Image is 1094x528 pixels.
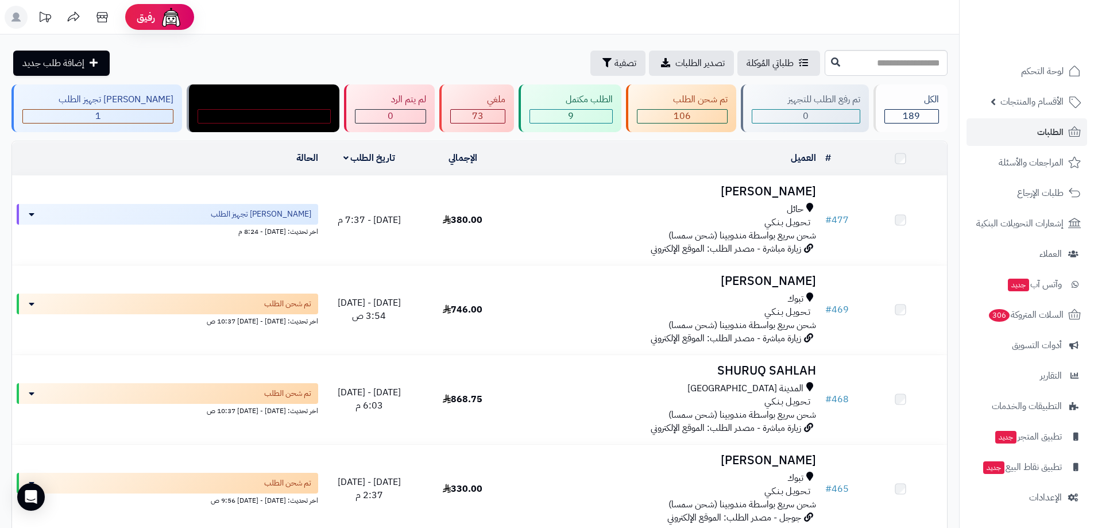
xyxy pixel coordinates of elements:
[1016,31,1083,55] img: logo-2.png
[264,298,311,310] span: تم شحن الطلب
[472,109,484,123] span: 73
[261,109,267,123] span: 0
[338,475,401,502] span: [DATE] - [DATE] 2:37 م
[264,477,311,489] span: تم شحن الطلب
[17,225,318,237] div: اخر تحديث: [DATE] - 8:24 م
[338,213,401,227] span: [DATE] - 7:37 م
[514,454,816,467] h3: [PERSON_NAME]
[667,511,801,525] span: جوجل - مصدر الطلب: الموقع الإلكتروني
[137,10,155,24] span: رفيق
[1037,124,1064,140] span: الطلبات
[198,93,331,106] div: مندوب توصيل داخل الرياض
[342,84,437,132] a: لم يتم الرد 0
[989,309,1010,322] span: 306
[687,382,803,395] span: المدينة [GEOGRAPHIC_DATA]
[514,364,816,377] h3: SHURUQ SAHLAH
[1029,490,1062,506] span: الإعدادات
[825,392,832,406] span: #
[967,179,1087,207] a: طلبات الإرجاع
[668,408,816,422] span: شحن سريع بواسطة مندوبينا (شحن سمسا)
[967,332,1087,359] a: أدوات التسويق
[825,213,849,227] a: #477
[764,395,810,408] span: تـحـويـل بـنـكـي
[450,93,505,106] div: ملغي
[338,296,401,323] span: [DATE] - [DATE] 3:54 ص
[388,109,393,123] span: 0
[451,110,504,123] div: 73
[764,485,810,498] span: تـحـويـل بـنـكـي
[1008,279,1029,291] span: جديد
[13,51,110,76] a: إضافة طلب جديد
[967,118,1087,146] a: الطلبات
[1012,337,1062,353] span: أدوات التسويق
[967,301,1087,329] a: السلات المتروكة306
[752,93,860,106] div: تم رفع الطلب للتجهيز
[614,56,636,70] span: تصفية
[1007,276,1062,292] span: وآتس آب
[787,292,803,306] span: تبوك
[871,84,950,132] a: الكل189
[739,84,871,132] a: تم رفع الطلب للتجهيز 0
[211,209,311,220] span: [PERSON_NAME] تجهيز الطلب
[967,149,1087,176] a: المراجعات والأسئلة
[514,275,816,288] h3: [PERSON_NAME]
[530,110,612,123] div: 9
[651,242,801,256] span: زيارة مباشرة - مصدر الطلب: الموقع الإلكتروني
[95,109,101,123] span: 1
[23,110,173,123] div: 1
[747,56,794,70] span: طلباتي المُوكلة
[1000,94,1064,110] span: الأقسام والمنتجات
[967,392,1087,420] a: التطبيقات والخدمات
[296,151,318,165] a: الحالة
[825,151,831,165] a: #
[675,56,725,70] span: تصدير الطلبات
[825,303,832,317] span: #
[443,482,482,496] span: 330.00
[992,398,1062,414] span: التطبيقات والخدمات
[825,482,849,496] a: #465
[637,93,728,106] div: تم شحن الطلب
[1040,368,1062,384] span: التقارير
[624,84,739,132] a: تم شحن الطلب 106
[674,109,691,123] span: 106
[983,461,1004,474] span: جديد
[967,240,1087,268] a: العملاء
[803,109,809,123] span: 0
[967,57,1087,85] a: لوحة التحكم
[568,109,574,123] span: 9
[967,453,1087,481] a: تطبيق نقاط البيعجديد
[9,84,184,132] a: [PERSON_NAME] تجهيز الطلب 1
[30,6,59,32] a: تحديثات المنصة
[825,482,832,496] span: #
[825,213,832,227] span: #
[338,386,401,413] span: [DATE] - [DATE] 6:03 م
[995,431,1016,444] span: جديد
[668,498,816,511] span: شحن سريع بواسطة مندوبينا (شحن سمسا)
[17,404,318,416] div: اخر تحديث: [DATE] - [DATE] 10:37 ص
[764,306,810,319] span: تـحـويـل بـنـكـي
[184,84,342,132] a: مندوب توصيل داخل الرياض 0
[982,459,1062,475] span: تطبيق نقاط البيع
[343,151,396,165] a: تاريخ الطلب
[999,155,1064,171] span: المراجعات والأسئلة
[1017,185,1064,201] span: طلبات الإرجاع
[967,362,1087,390] a: التقارير
[651,332,801,345] span: زيارة مباشرة - مصدر الطلب: الموقع الإلكتروني
[355,110,426,123] div: 0
[198,110,330,123] div: 0
[649,51,734,76] a: تصدير الطلبات
[1039,246,1062,262] span: العملاء
[764,216,810,229] span: تـحـويـل بـنـكـي
[437,84,516,132] a: ملغي 73
[651,421,801,435] span: زيارة مباشرة - مصدر الطلب: الموقع الإلكتروني
[903,109,920,123] span: 189
[791,151,816,165] a: العميل
[967,484,1087,511] a: الإعدادات
[967,423,1087,450] a: تطبيق المتجرجديد
[787,472,803,485] span: تبوك
[22,56,84,70] span: إضافة طلب جديد
[17,314,318,326] div: اخر تحديث: [DATE] - [DATE] 10:37 ص
[443,213,482,227] span: 380.00
[264,388,311,399] span: تم شحن الطلب
[976,215,1064,232] span: إشعارات التحويلات البنكية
